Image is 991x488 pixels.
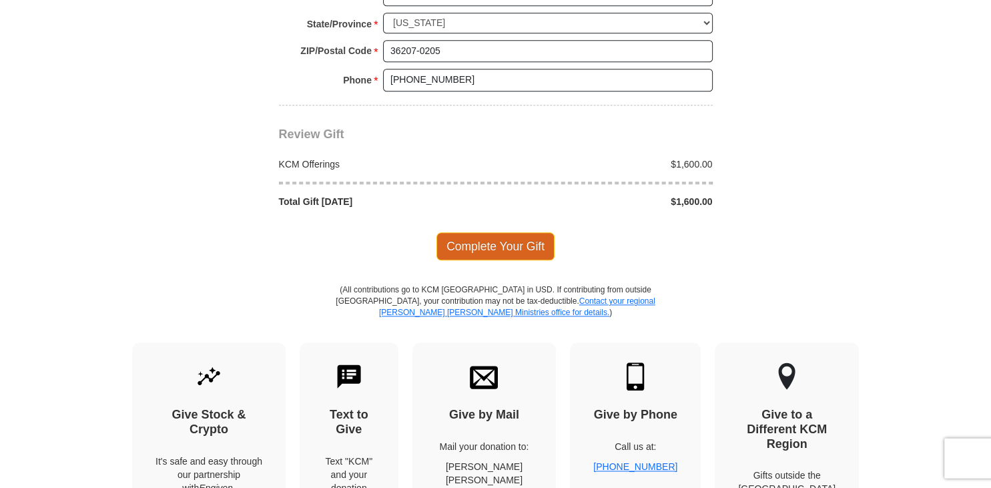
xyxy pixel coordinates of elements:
div: $1,600.00 [496,196,720,209]
span: Complete Your Gift [436,233,555,261]
img: text-to-give.svg [335,363,363,391]
a: [PHONE_NUMBER] [593,462,677,473]
p: Mail your donation to: [436,441,533,454]
strong: Phone [343,71,372,90]
img: give-by-stock.svg [195,363,223,391]
div: Total Gift [DATE] [272,196,496,209]
strong: State/Province [307,15,372,34]
h4: Give Stock & Crypto [155,409,262,437]
div: $1,600.00 [496,158,720,172]
h4: Text to Give [323,409,375,437]
img: mobile.svg [621,363,649,391]
img: other-region [777,363,796,391]
h4: Give by Mail [436,409,533,423]
div: KCM Offerings [272,158,496,172]
p: Call us at: [593,441,677,454]
h4: Give by Phone [593,409,677,423]
strong: ZIP/Postal Code [300,42,372,61]
p: (All contributions go to KCM [GEOGRAPHIC_DATA] in USD. If contributing from outside [GEOGRAPHIC_D... [336,285,656,343]
span: Review Gift [279,128,344,142]
img: envelope.svg [470,363,498,391]
h4: Give to a Different KCM Region [738,409,836,452]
